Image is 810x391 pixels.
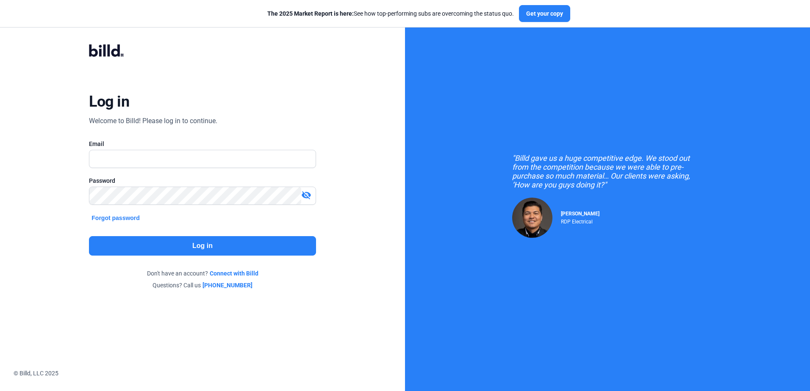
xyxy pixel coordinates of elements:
a: Connect with Billd [210,269,258,278]
span: [PERSON_NAME] [561,211,599,217]
button: Get your copy [519,5,570,22]
button: Log in [89,236,316,256]
div: Email [89,140,316,148]
div: Don't have an account? [89,269,316,278]
div: Password [89,176,316,185]
mat-icon: visibility_off [301,190,311,200]
div: See how top-performing subs are overcoming the status quo. [267,9,514,18]
a: [PHONE_NUMBER] [202,281,252,289]
div: "Billd gave us a huge competitive edge. We stood out from the competition because we were able to... [512,154,703,189]
span: The 2025 Market Report is here: [267,10,354,17]
img: Raul Pacheco [512,198,552,238]
div: Welcome to Billd! Please log in to continue. [89,116,217,126]
button: Forgot password [89,213,142,223]
div: Log in [89,92,129,111]
div: RDP Electrical [561,217,599,225]
div: Questions? Call us [89,281,316,289]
